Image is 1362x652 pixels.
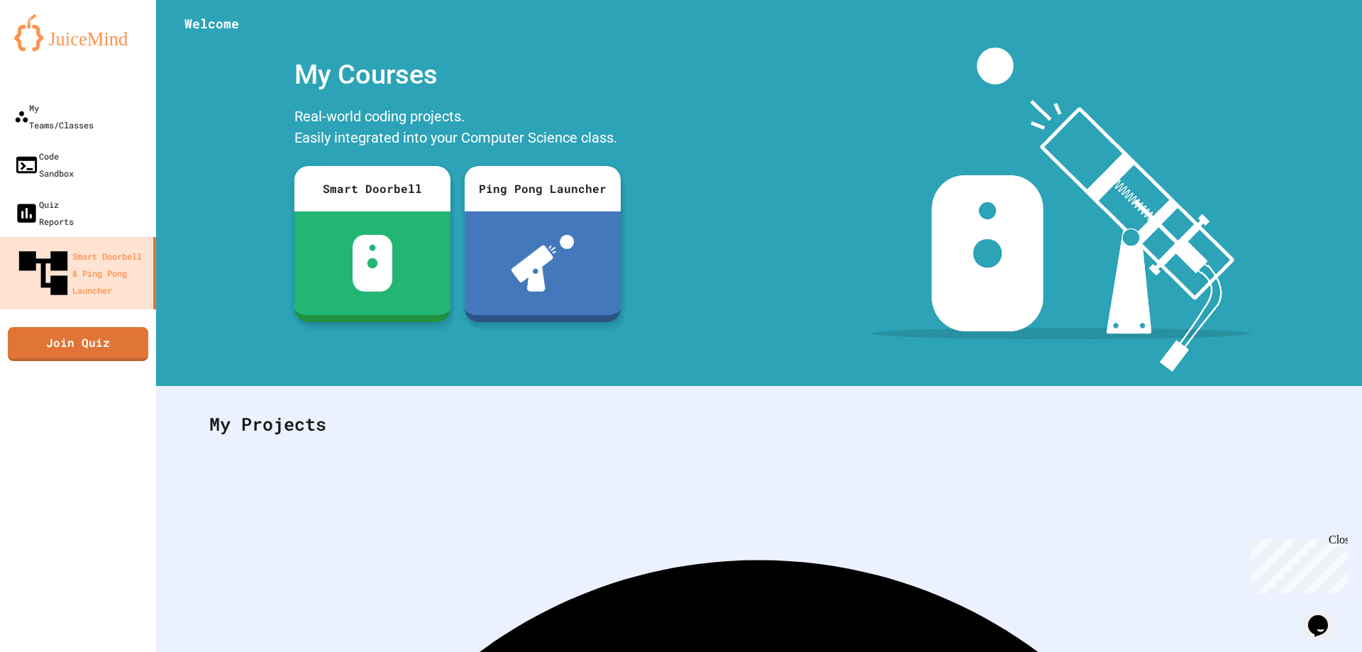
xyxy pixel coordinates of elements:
[8,327,148,361] a: Join Quiz
[14,99,94,133] div: My Teams/Classes
[511,235,575,292] img: ppl-with-ball.png
[294,166,450,211] div: Smart Doorbell
[14,196,74,230] div: Quiz Reports
[6,6,98,90] div: Chat with us now!Close
[287,102,628,155] div: Real-world coding projects. Easily integrated into your Computer Science class.
[195,397,1323,452] div: My Projects
[353,235,393,292] img: sdb-white.svg
[14,148,74,182] div: Code Sandbox
[287,48,628,102] div: My Courses
[1244,534,1348,594] iframe: chat widget
[465,166,621,211] div: Ping Pong Launcher
[870,48,1251,372] img: banner-image-my-projects.png
[1302,595,1348,638] iframe: chat widget
[14,244,148,302] div: Smart Doorbell & Ping Pong Launcher
[14,14,142,51] img: logo-orange.svg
